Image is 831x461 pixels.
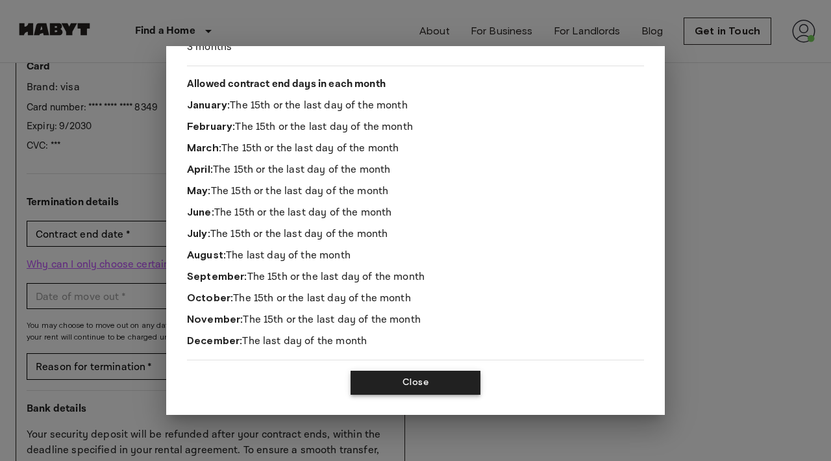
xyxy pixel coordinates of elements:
p: The 15th or the last day of the month [187,312,644,328]
b: March : [187,142,221,154]
b: April : [187,163,213,175]
p: The 15th or the last day of the month [187,269,644,285]
p: The 15th or the last day of the month [187,290,644,306]
button: Close [351,371,480,395]
b: October : [187,292,233,304]
b: July : [187,227,210,240]
b: September : [187,270,247,282]
p: The 15th or the last day of the month [187,183,644,199]
p: The 15th or the last day of the month [187,140,644,156]
b: December : [187,334,242,347]
b: August : [187,249,226,261]
p: The last day of the month [187,247,644,264]
p: 3 months [187,40,644,55]
b: May : [187,184,211,197]
p: The 15th or the last day of the month [187,119,644,135]
b: June : [187,206,214,218]
b: November : [187,313,243,325]
p: The 15th or the last day of the month [187,162,644,178]
p: The 15th or the last day of the month [187,226,644,242]
b: February : [187,120,235,132]
p: The last day of the month [187,333,644,349]
p: The 15th or the last day of the month [187,205,644,221]
p: The 15th or the last day of the month [187,97,644,114]
p: Allowed contract end days in each month [187,77,644,92]
b: January : [187,99,230,111]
